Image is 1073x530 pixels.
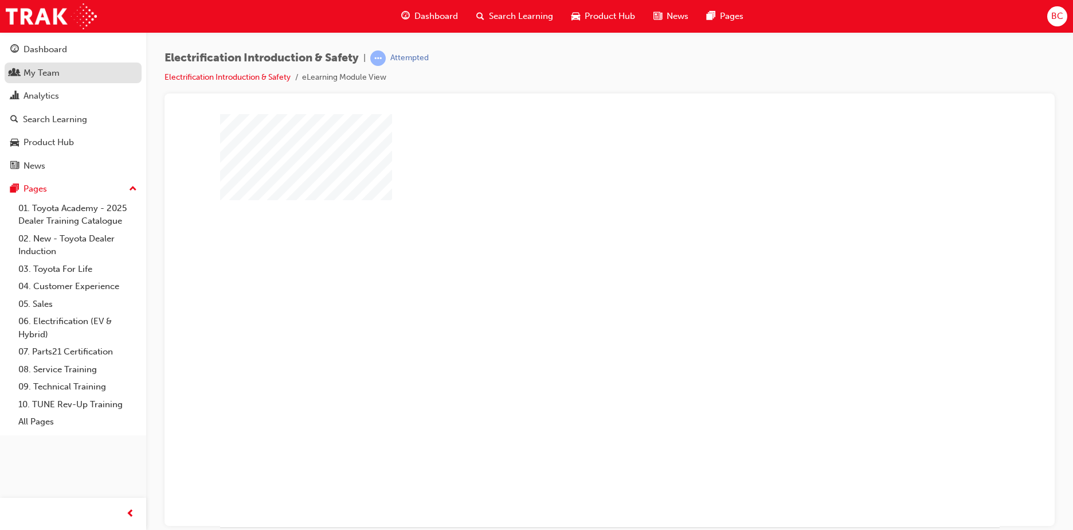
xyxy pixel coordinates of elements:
[129,182,137,197] span: up-icon
[5,37,142,178] button: DashboardMy TeamAnalyticsSearch LearningProduct HubNews
[10,68,19,79] span: people-icon
[23,113,87,126] div: Search Learning
[5,178,142,200] button: Pages
[370,50,386,66] span: learningRecordVerb_ATTEMPT-icon
[401,9,410,24] span: guage-icon
[363,52,366,65] span: |
[24,159,45,173] div: News
[10,91,19,102] span: chart-icon
[5,155,142,177] a: News
[5,39,142,60] a: Dashboard
[414,10,458,23] span: Dashboard
[14,295,142,313] a: 05. Sales
[5,132,142,153] a: Product Hub
[6,3,97,29] img: Trak
[165,72,291,82] a: Electrification Introduction & Safety
[571,9,580,24] span: car-icon
[126,507,135,521] span: prev-icon
[10,115,18,125] span: search-icon
[14,378,142,396] a: 09. Technical Training
[390,53,429,64] div: Attempted
[476,9,484,24] span: search-icon
[14,230,142,260] a: 02. New - Toyota Dealer Induction
[707,9,715,24] span: pages-icon
[14,396,142,414] a: 10. TUNE Rev-Up Training
[14,343,142,361] a: 07. Parts21 Certification
[467,5,562,28] a: search-iconSearch Learning
[1051,10,1063,23] span: BC
[24,89,59,103] div: Analytics
[14,413,142,431] a: All Pages
[1047,6,1067,26] button: BC
[14,361,142,379] a: 08. Service Training
[562,5,644,28] a: car-iconProduct Hub
[24,182,47,196] div: Pages
[14,278,142,295] a: 04. Customer Experience
[24,43,67,56] div: Dashboard
[14,200,142,230] a: 01. Toyota Academy - 2025 Dealer Training Catalogue
[489,10,553,23] span: Search Learning
[5,85,142,107] a: Analytics
[10,138,19,148] span: car-icon
[698,5,753,28] a: pages-iconPages
[653,9,662,24] span: news-icon
[24,136,74,149] div: Product Hub
[10,161,19,172] span: news-icon
[165,52,359,65] span: Electrification Introduction & Safety
[720,10,743,23] span: Pages
[24,67,60,80] div: My Team
[667,10,688,23] span: News
[392,5,467,28] a: guage-iconDashboard
[5,63,142,84] a: My Team
[644,5,698,28] a: news-iconNews
[14,260,142,278] a: 03. Toyota For Life
[10,45,19,55] span: guage-icon
[5,109,142,130] a: Search Learning
[585,10,635,23] span: Product Hub
[10,184,19,194] span: pages-icon
[302,71,386,84] li: eLearning Module View
[14,313,142,343] a: 06. Electrification (EV & Hybrid)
